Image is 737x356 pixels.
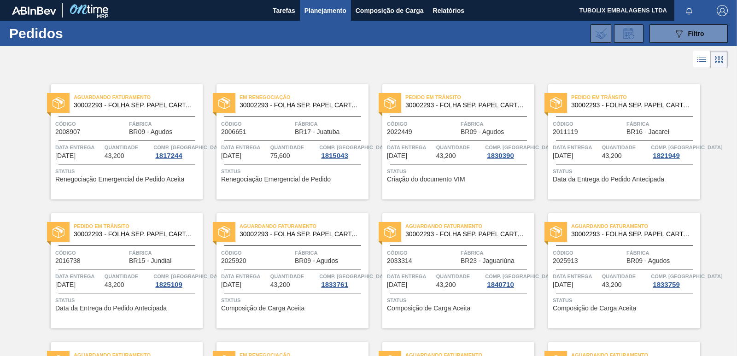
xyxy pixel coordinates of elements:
[319,152,350,159] div: 1815043
[368,213,534,328] a: statusAguardando Faturamento30002293 - FOLHA SEP. PAPEL CARTAO 1200x1000M 350gCódigo2033314Fábric...
[153,143,200,159] a: Comp. [GEOGRAPHIC_DATA]1817244
[221,257,246,264] span: 2025920
[221,143,268,152] span: Data Entrega
[405,93,534,102] span: Pedido em Trânsito
[602,281,622,288] span: 43,200
[221,296,366,305] span: Status
[571,231,693,238] span: 30002293 - FOLHA SEP. PAPEL CARTAO 1200x1000M 350g
[105,152,124,159] span: 43,200
[649,24,728,43] button: Filtro
[55,248,127,257] span: Código
[129,248,200,257] span: Fábrica
[553,248,624,257] span: Código
[240,231,361,238] span: 30002293 - FOLHA SEP. PAPEL CARTAO 1200x1000M 350g
[436,152,456,159] span: 43,200
[240,222,368,231] span: Aguardando Faturamento
[651,152,681,159] div: 1821949
[12,6,56,15] img: TNhmsLtSVTkK8tSr43FrP2fwEKptu5GPRR3wAAAABJRU5ErkJggg==
[387,281,407,288] span: 14/10/2025
[218,97,230,109] img: status
[221,128,246,135] span: 2006651
[295,257,338,264] span: BR09 - Agudos
[405,102,527,109] span: 30002293 - FOLHA SEP. PAPEL CARTAO 1200x1000M 350g
[153,272,200,288] a: Comp. [GEOGRAPHIC_DATA]1825109
[55,143,102,152] span: Data Entrega
[153,143,225,152] span: Comp. Carga
[602,143,649,152] span: Quantidade
[553,272,600,281] span: Data Entrega
[553,281,573,288] span: 15/10/2025
[553,128,578,135] span: 2011119
[270,143,317,152] span: Quantidade
[485,281,515,288] div: 1840710
[651,143,698,159] a: Comp. [GEOGRAPHIC_DATA]1821949
[693,51,710,68] div: Visão em Lista
[626,257,670,264] span: BR09 - Agudos
[571,222,700,231] span: Aguardando Faturamento
[221,152,241,159] span: 10/10/2025
[319,143,366,159] a: Comp. [GEOGRAPHIC_DATA]1815043
[651,281,681,288] div: 1833759
[55,119,127,128] span: Código
[387,119,458,128] span: Código
[74,93,203,102] span: Aguardando Faturamento
[55,152,76,159] span: 10/09/2025
[37,213,203,328] a: statusPedido em Trânsito30002293 - FOLHA SEP. PAPEL CARTAO 1200x1000M 350gCódigo2016738FábricaBR1...
[270,272,317,281] span: Quantidade
[218,226,230,238] img: status
[387,176,465,183] span: Criação do documento VIM
[295,119,366,128] span: Fábrica
[356,5,424,16] span: Composição de Carga
[710,51,728,68] div: Visão em Cards
[553,167,698,176] span: Status
[55,305,167,312] span: Data da Entrega do Pedido Antecipada
[461,257,515,264] span: BR23 - Jaguariúna
[614,24,643,43] div: Solicitação de Revisão de Pedidos
[387,167,532,176] span: Status
[602,152,622,159] span: 43,200
[688,30,704,37] span: Filtro
[384,226,396,238] img: status
[387,272,434,281] span: Data Entrega
[387,152,407,159] span: 10/10/2025
[626,119,698,128] span: Fábrica
[221,281,241,288] span: 13/10/2025
[53,226,64,238] img: status
[105,143,152,152] span: Quantidade
[74,102,195,109] span: 30002293 - FOLHA SEP. PAPEL CARTAO 1200x1000M 350g
[717,5,728,16] img: Logout
[387,305,470,312] span: Composição de Carga Aceita
[485,152,515,159] div: 1830390
[74,231,195,238] span: 30002293 - FOLHA SEP. PAPEL CARTAO 1200x1000M 350g
[55,176,184,183] span: Renegociação Emergencial de Pedido Aceita
[55,281,76,288] span: 11/10/2025
[203,84,368,199] a: statusEm Renegociação30002293 - FOLHA SEP. PAPEL CARTAO 1200x1000M 350gCódigo2006651FábricaBR17 -...
[74,222,203,231] span: Pedido em Trânsito
[485,143,532,159] a: Comp. [GEOGRAPHIC_DATA]1830390
[553,296,698,305] span: Status
[571,93,700,102] span: Pedido em Trânsito
[240,102,361,109] span: 30002293 - FOLHA SEP. PAPEL CARTAO 1200x1000M 350g
[436,272,483,281] span: Quantidade
[221,176,331,183] span: Renegociação Emergencial de Pedido
[461,248,532,257] span: Fábrica
[240,93,368,102] span: Em Renegociação
[387,143,434,152] span: Data Entrega
[53,97,64,109] img: status
[105,281,124,288] span: 43,200
[55,128,81,135] span: 2008907
[105,272,152,281] span: Quantidade
[626,248,698,257] span: Fábrica
[384,97,396,109] img: status
[221,119,292,128] span: Código
[387,296,532,305] span: Status
[553,143,600,152] span: Data Entrega
[602,272,649,281] span: Quantidade
[651,143,722,152] span: Comp. Carga
[387,128,412,135] span: 2022449
[405,222,534,231] span: Aguardando Faturamento
[534,213,700,328] a: statusAguardando Faturamento30002293 - FOLHA SEP. PAPEL CARTAO 1200x1000M 350gCódigo2025913Fábric...
[270,281,290,288] span: 43,200
[319,143,391,152] span: Comp. Carga
[651,272,722,281] span: Comp. Carga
